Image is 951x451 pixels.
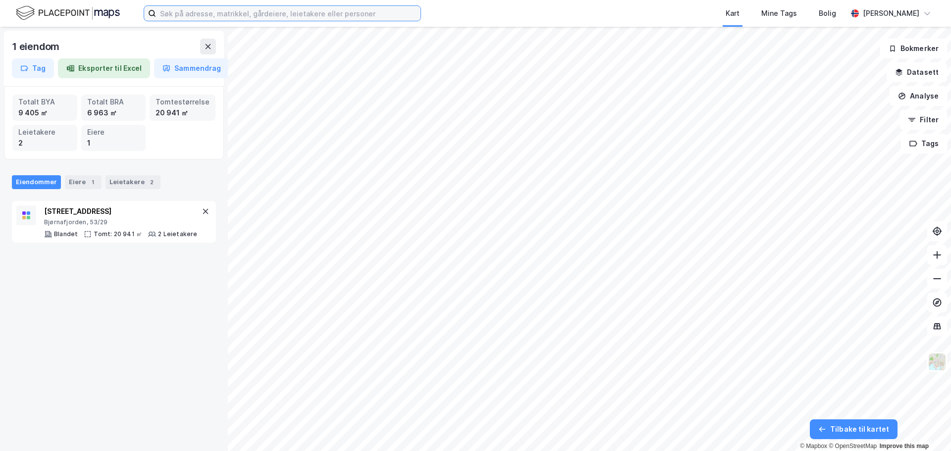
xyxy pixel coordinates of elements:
a: Mapbox [800,443,827,450]
div: Tomtestørrelse [156,97,210,107]
a: Improve this map [880,443,929,450]
a: OpenStreetMap [829,443,877,450]
div: Totalt BRA [87,97,140,107]
iframe: Chat Widget [901,403,951,451]
div: Leietakere [18,127,71,138]
div: Eiendommer [12,175,61,189]
div: Totalt BYA [18,97,71,107]
div: 2 [147,177,157,187]
div: 1 eiendom [12,39,61,54]
button: Sammendrag [154,58,229,78]
div: Eiere [65,175,102,189]
img: Z [928,352,947,371]
button: Tag [12,58,54,78]
div: 1 [87,138,140,149]
div: 20 941 ㎡ [156,107,210,118]
button: Tilbake til kartet [810,419,898,439]
input: Søk på adresse, matrikkel, gårdeiere, leietakere eller personer [156,6,421,21]
div: Bjørnafjorden, 53/29 [44,218,198,226]
div: 9 405 ㎡ [18,107,71,118]
button: Eksporter til Excel [58,58,150,78]
div: Eiere [87,127,140,138]
div: 1 [88,177,98,187]
div: Blandet [54,230,78,238]
div: Leietakere [106,175,160,189]
button: Tags [901,134,947,153]
div: Kontrollprogram for chat [901,403,951,451]
div: [STREET_ADDRESS] [44,205,198,217]
button: Bokmerker [880,39,947,58]
div: [PERSON_NAME] [863,7,919,19]
button: Datasett [887,62,947,82]
div: Tomt: 20 941 ㎡ [94,230,142,238]
div: 6 963 ㎡ [87,107,140,118]
div: 2 Leietakere [158,230,197,238]
div: Kart [726,7,740,19]
img: logo.f888ab2527a4732fd821a326f86c7f29.svg [16,4,120,22]
button: Filter [899,110,947,130]
div: Bolig [819,7,836,19]
button: Analyse [890,86,947,106]
div: 2 [18,138,71,149]
div: Mine Tags [761,7,797,19]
